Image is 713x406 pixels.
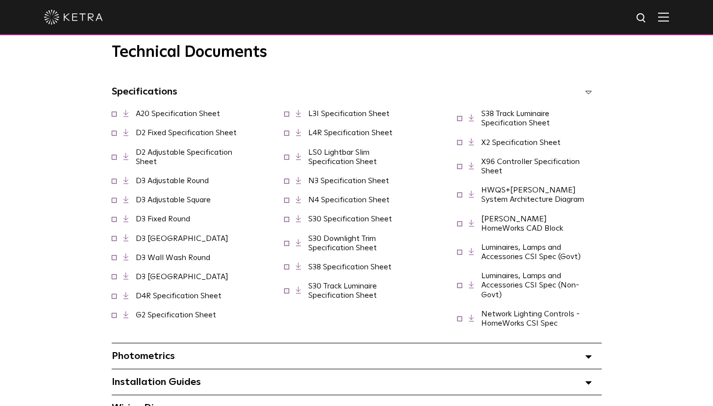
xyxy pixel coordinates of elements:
a: [PERSON_NAME] HomeWorks CAD Block [481,215,563,232]
a: LS0 Lightbar Slim Specification Sheet [308,148,377,166]
h3: Technical Documents [112,43,602,62]
a: A20 Specification Sheet [136,110,220,118]
span: Specifications [112,87,177,96]
a: S30 Track Luminaire Specification Sheet [308,282,377,299]
a: HWQS+[PERSON_NAME] System Architecture Diagram [481,186,584,203]
a: D2 Fixed Specification Sheet [136,129,237,137]
a: D2 Adjustable Specification Sheet [136,148,232,166]
a: Network Lighting Controls - HomeWorks CSI Spec [481,310,580,327]
a: S30 Specification Sheet [308,215,392,223]
a: Luminaires, Lamps and Accessories CSI Spec (Govt) [481,243,581,261]
a: S30 Downlight Trim Specification Sheet [308,235,377,252]
a: D4R Specification Sheet [136,292,221,300]
a: L4R Specification Sheet [308,129,393,137]
span: Photometrics [112,351,175,361]
a: S38 Specification Sheet [308,263,392,271]
a: G2 Specification Sheet [136,311,216,319]
img: ketra-logo-2019-white [44,10,103,24]
a: D3 Adjustable Round [136,177,209,185]
a: L3I Specification Sheet [308,110,390,118]
img: Hamburger%20Nav.svg [658,12,669,22]
a: S38 Track Luminaire Specification Sheet [481,110,550,127]
a: Luminaires, Lamps and Accessories CSI Spec (Non-Govt) [481,272,579,298]
a: N3 Specification Sheet [308,177,389,185]
a: D3 Wall Wash Round [136,254,210,262]
a: D3 Fixed Round [136,215,190,223]
a: D3 [GEOGRAPHIC_DATA] [136,235,228,242]
a: D3 Adjustable Square [136,196,211,204]
span: Installation Guides [112,377,201,387]
a: D3 [GEOGRAPHIC_DATA] [136,273,228,281]
a: X2 Specification Sheet [481,139,561,146]
a: N4 Specification Sheet [308,196,390,204]
a: X96 Controller Specification Sheet [481,158,580,175]
img: search icon [636,12,648,24]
